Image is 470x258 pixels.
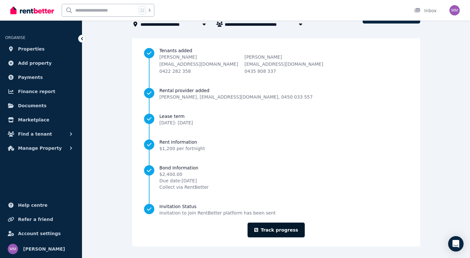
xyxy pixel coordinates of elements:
[144,165,408,190] a: Bond Information$2,400.00Due date:[DATE]Collect via RentBetter
[18,144,62,152] span: Manage Property
[18,73,43,81] span: Payments
[5,43,77,55] a: Properties
[23,245,65,253] span: [PERSON_NAME]
[159,165,209,171] span: Bond Information
[5,113,77,126] a: Marketplace
[159,54,238,60] p: [PERSON_NAME]
[5,227,77,240] a: Account settings
[245,61,323,67] p: [EMAIL_ADDRESS][DOMAIN_NAME]
[149,8,151,13] span: k
[248,223,305,237] a: Track progress
[245,69,276,74] span: 0435 808 337
[18,130,52,138] span: Find a tenant
[159,120,193,125] span: [DATE] - [DATE]
[159,94,313,100] span: [PERSON_NAME] , [EMAIL_ADDRESS][DOMAIN_NAME] , 0450 033 557
[18,201,48,209] span: Help centre
[159,210,276,216] span: Invitation to join RentBetter platform has been sent
[5,57,77,70] a: Add property
[5,71,77,84] a: Payments
[5,85,77,98] a: Finance report
[18,45,45,53] span: Properties
[5,213,77,226] a: Refer a friend
[159,146,205,151] span: $1,200 per fortnight
[159,61,238,67] p: [EMAIL_ADDRESS][DOMAIN_NAME]
[18,116,49,124] span: Marketplace
[18,102,47,110] span: Documents
[144,47,408,216] nav: Progress
[449,5,460,15] img: Mark Milford
[144,113,408,126] a: Lease term[DATE]- [DATE]
[144,87,408,100] a: Rental provider added[PERSON_NAME], [EMAIL_ADDRESS][DOMAIN_NAME], 0450 033 557
[18,59,52,67] span: Add property
[159,177,209,184] span: Due date: [DATE]
[414,7,437,14] div: Inbox
[159,203,276,210] span: Invitation Status
[5,35,25,40] span: ORGANISE
[144,203,408,216] a: Invitation StatusInvitation to join RentBetter platform has been sent
[18,230,61,237] span: Account settings
[159,139,205,145] span: Rent Information
[5,128,77,140] button: Find a tenant
[144,139,408,152] a: Rent Information$1,200 per fortnight
[5,142,77,155] button: Manage Property
[5,199,77,212] a: Help centre
[5,99,77,112] a: Documents
[159,184,209,190] span: Collect via RentBetter
[245,54,323,60] p: [PERSON_NAME]
[159,69,191,74] span: 0422 282 358
[18,215,53,223] span: Refer a friend
[144,47,408,74] a: Tenants added[PERSON_NAME][EMAIL_ADDRESS][DOMAIN_NAME]0422 282 358[PERSON_NAME][EMAIL_ADDRESS][DO...
[159,171,209,177] span: $2,400.00
[159,47,408,54] span: Tenants added
[8,244,18,254] img: Mark Milford
[448,236,464,252] div: Open Intercom Messenger
[159,113,193,119] span: Lease term
[18,88,55,95] span: Finance report
[159,87,313,94] span: Rental provider added
[10,5,54,15] img: RentBetter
